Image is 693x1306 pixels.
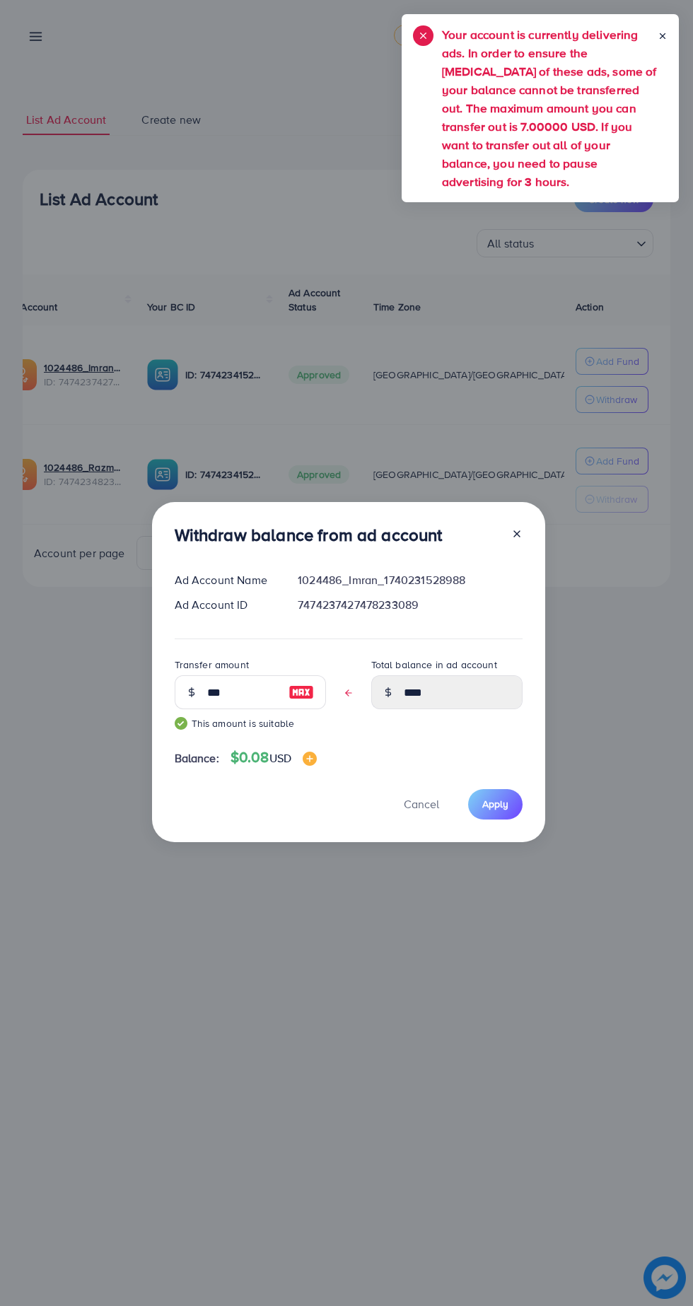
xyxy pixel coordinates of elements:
[175,525,443,545] h3: Withdraw balance from ad account
[175,658,249,672] label: Transfer amount
[303,752,317,766] img: image
[163,597,287,613] div: Ad Account ID
[286,597,533,613] div: 7474237427478233089
[269,750,291,766] span: USD
[175,750,219,766] span: Balance:
[371,658,497,672] label: Total balance in ad account
[482,797,508,811] span: Apply
[231,749,317,766] h4: $0.08
[163,572,287,588] div: Ad Account Name
[175,717,187,730] img: guide
[175,716,326,730] small: This amount is suitable
[442,25,658,191] h5: Your account is currently delivering ads. In order to ensure the [MEDICAL_DATA] of these ads, som...
[468,789,523,820] button: Apply
[404,796,439,812] span: Cancel
[286,572,533,588] div: 1024486_Imran_1740231528988
[289,684,314,701] img: image
[386,789,457,820] button: Cancel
